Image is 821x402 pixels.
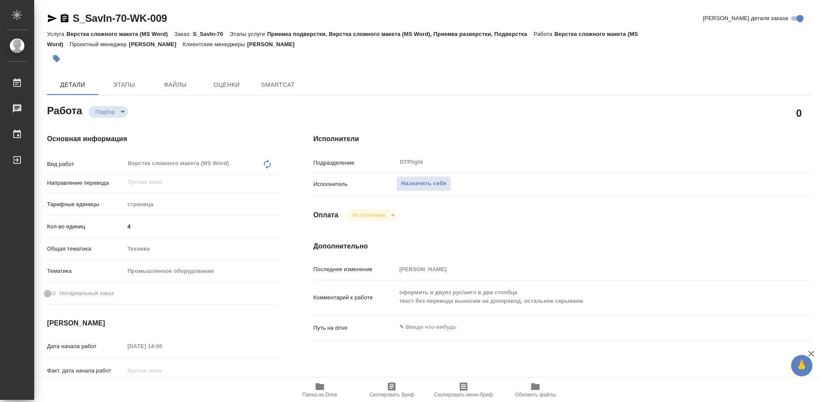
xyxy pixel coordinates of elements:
[396,285,770,308] textarea: оформить в двуяз рус/англ в два столбца текст без перевода выносим на доперевод. остальное скрываем
[66,31,174,37] p: Верстка сложного макета (MS Word)
[127,177,259,187] input: Пустое поле
[73,12,167,24] a: S_SavIn-70-WK-009
[313,180,396,189] p: Исполнитель
[47,267,124,275] p: Тематика
[47,102,82,118] h2: Работа
[313,241,812,251] h4: Дополнительно
[345,209,398,221] div: Подбор
[284,378,356,402] button: Папка на Drive
[124,220,279,233] input: ✎ Введи что-нибудь
[47,134,279,144] h4: Основная информация
[47,245,124,253] p: Общая тематика
[47,342,124,351] p: Дата начала работ
[124,242,279,256] div: Техника
[313,293,396,302] p: Комментарий к работе
[47,200,124,209] p: Тарифные единицы
[302,392,337,398] span: Папка на Drive
[349,211,387,219] button: Не оплачена
[791,355,812,376] button: 🙏
[89,106,128,118] div: Подбор
[313,159,396,167] p: Подразделение
[401,179,446,189] span: Назначить себя
[313,324,396,332] p: Путь на drive
[356,378,428,402] button: Скопировать бриф
[794,357,809,375] span: 🙏
[193,31,230,37] p: S_SavIn-70
[70,41,129,47] p: Проектный менеджер
[103,80,145,90] span: Этапы
[47,222,124,231] p: Кол-во единиц
[796,106,802,120] h2: 0
[124,264,279,278] div: Промышленное оборудование
[47,31,638,47] p: Верстка сложного макета (MS Word)
[267,31,534,37] p: Приемка подверстки, Верстка сложного макета (MS Word), Приемка разверстки, Подверстка
[93,108,118,115] button: Подбор
[230,31,267,37] p: Этапы услуги
[206,80,247,90] span: Оценки
[428,378,499,402] button: Скопировать мини-бриф
[703,14,788,23] span: [PERSON_NAME] детали заказа
[515,392,556,398] span: Обновить файлы
[369,392,414,398] span: Скопировать бриф
[47,318,279,328] h4: [PERSON_NAME]
[313,134,812,144] h4: Исполнители
[434,392,493,398] span: Скопировать мини-бриф
[52,80,93,90] span: Детали
[396,176,451,191] button: Назначить себя
[59,13,70,24] button: Скопировать ссылку
[313,265,396,274] p: Последнее изменение
[47,31,66,37] p: Услуга
[257,80,298,90] span: SmartCat
[183,41,247,47] p: Клиентские менеджеры
[59,289,114,298] span: Нотариальный заказ
[47,160,124,168] p: Вид работ
[47,179,124,187] p: Направление перевода
[124,364,199,377] input: Пустое поле
[124,197,279,212] div: страница
[396,263,770,275] input: Пустое поле
[155,80,196,90] span: Файлы
[47,49,66,68] button: Добавить тэг
[47,367,124,375] p: Факт. дата начала работ
[313,210,339,220] h4: Оплата
[129,41,183,47] p: [PERSON_NAME]
[174,31,193,37] p: Заказ:
[534,31,555,37] p: Работа
[499,378,571,402] button: Обновить файлы
[247,41,301,47] p: [PERSON_NAME]
[124,340,199,352] input: Пустое поле
[47,13,57,24] button: Скопировать ссылку для ЯМессенджера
